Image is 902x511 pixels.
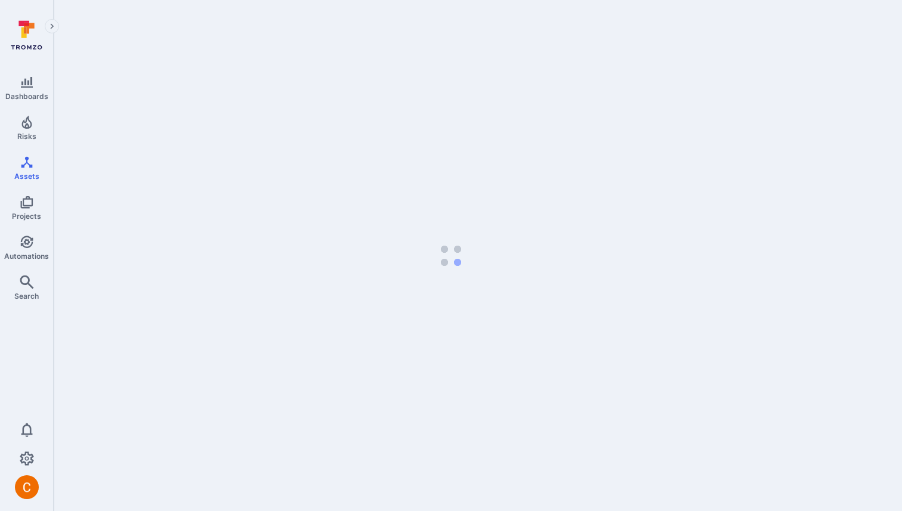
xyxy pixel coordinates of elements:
[14,292,39,301] span: Search
[14,172,39,181] span: Assets
[4,252,49,261] span: Automations
[48,21,56,32] i: Expand navigation menu
[45,19,59,33] button: Expand navigation menu
[15,475,39,499] div: Camilo Rivera
[12,212,41,221] span: Projects
[15,475,39,499] img: ACg8ocJuq_DPPTkXyD9OlTnVLvDrpObecjcADscmEHLMiTyEnTELew=s96-c
[17,132,36,141] span: Risks
[5,92,48,101] span: Dashboards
